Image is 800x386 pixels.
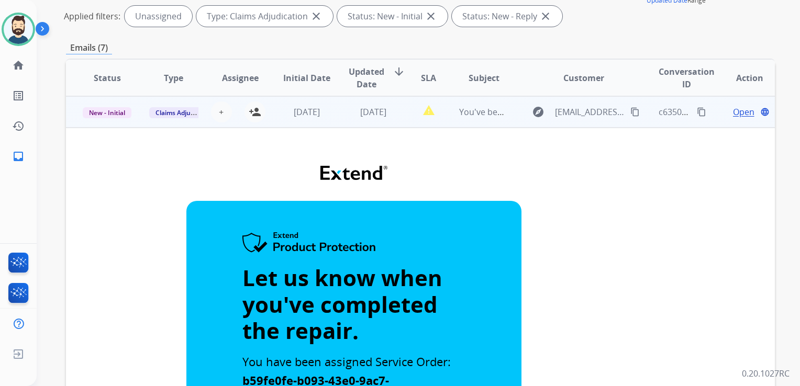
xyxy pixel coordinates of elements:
[423,104,435,117] mat-icon: report_problem
[337,6,448,27] div: Status: New - Initial
[164,72,183,84] span: Type
[12,89,25,102] mat-icon: list_alt
[12,120,25,132] mat-icon: history
[66,41,112,54] p: Emails (7)
[360,106,386,118] span: [DATE]
[425,10,437,22] mat-icon: close
[242,232,376,254] img: Extend Product Protection
[64,10,120,22] p: Applied filters:
[630,107,640,117] mat-icon: content_copy
[421,72,436,84] span: SLA
[283,72,330,84] span: Initial Date
[459,106,782,118] span: You've been assigned a new service order: b59fe0fe-b093-43e0-9ac7-3207f095fc8d
[149,107,221,118] span: Claims Adjudication
[83,107,131,118] span: New - Initial
[320,166,387,180] img: Extend Logo
[242,354,451,369] span: You have been assigned Service Order:
[12,150,25,163] mat-icon: inbox
[697,107,706,117] mat-icon: content_copy
[12,59,25,72] mat-icon: home
[733,106,754,118] span: Open
[349,65,384,90] span: Updated Date
[219,106,224,118] span: +
[659,65,715,90] span: Conversation ID
[393,65,405,78] mat-icon: arrow_downward
[539,10,552,22] mat-icon: close
[708,60,775,96] th: Action
[310,10,323,22] mat-icon: close
[563,72,604,84] span: Customer
[222,72,259,84] span: Assignee
[125,6,192,27] div: Unassigned
[242,263,442,345] strong: Let us know when you've completed the repair.
[555,106,625,118] span: [EMAIL_ADDRESS][DOMAIN_NAME]
[4,15,33,44] img: avatar
[294,106,320,118] span: [DATE]
[532,106,545,118] mat-icon: explore
[742,367,790,380] p: 0.20.1027RC
[469,72,499,84] span: Subject
[196,6,333,27] div: Type: Claims Adjudication
[760,107,770,117] mat-icon: language
[211,101,232,122] button: +
[452,6,562,27] div: Status: New - Reply
[94,72,121,84] span: Status
[249,106,261,118] mat-icon: person_add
